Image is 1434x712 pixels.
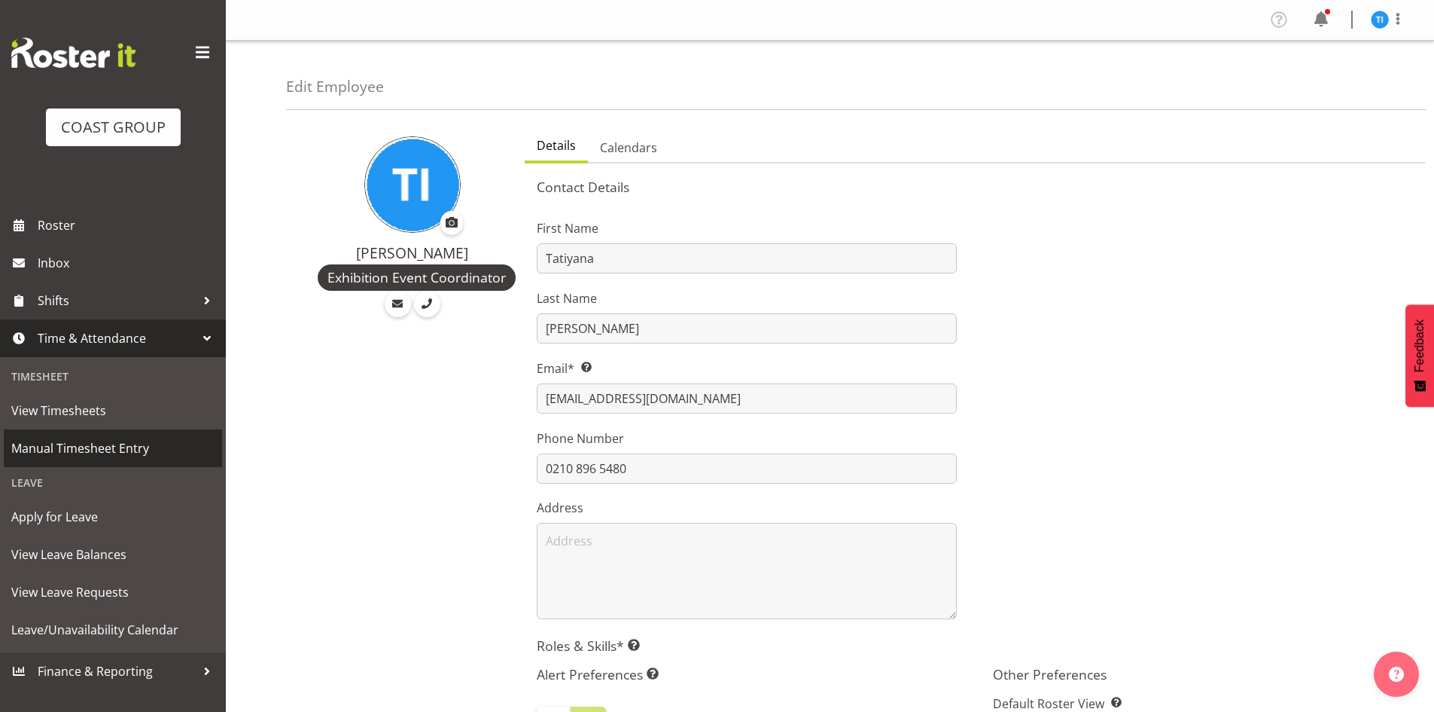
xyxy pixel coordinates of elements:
h4: Edit Employee [286,78,384,95]
img: Rosterit website logo [11,38,135,68]
span: Inbox [38,252,218,274]
img: tatiyana-isaac10120.jpg [1371,11,1389,29]
span: Time & Attendance [38,327,196,350]
a: View Leave Balances [4,536,222,573]
label: Phone Number [537,429,957,448]
img: tatiyana-isaac10120.jpg [364,136,461,233]
a: Manual Timesheet Entry [4,429,222,467]
div: COAST GROUP [61,116,166,139]
input: Last Name [537,313,957,344]
h4: [PERSON_NAME] [318,245,507,261]
input: Phone Number [537,454,957,484]
span: View Timesheets [11,399,215,422]
label: Email* [537,359,957,377]
button: Feedback - Show survey [1405,304,1434,407]
img: help-xxl-2.png [1389,667,1404,682]
a: View Leave Requests [4,573,222,611]
label: First Name [537,219,957,237]
span: View Leave Balances [11,543,215,566]
a: Apply for Leave [4,498,222,536]
span: Manual Timesheet Entry [11,437,215,460]
label: Last Name [537,289,957,307]
h5: Contact Details [537,179,1413,195]
span: Shifts [38,289,196,312]
h5: Alert Preferences [537,666,957,683]
h5: Other Preferences [993,666,1413,683]
div: Timesheet [4,361,222,392]
label: Address [537,499,957,517]
a: Leave/Unavailability Calendar [4,611,222,649]
div: Leave [4,467,222,498]
span: Details [537,136,576,154]
input: First Name [537,243,957,273]
h5: Roles & Skills* [537,637,1413,654]
a: View Timesheets [4,392,222,429]
span: View Leave Requests [11,581,215,604]
span: Leave/Unavailability Calendar [11,619,215,641]
input: Email Address [537,384,957,414]
a: Email Employee [385,291,411,317]
a: Call Employee [414,291,440,317]
span: Apply for Leave [11,506,215,528]
span: Exhibition Event Coordinator [327,267,506,287]
span: Finance & Reporting [38,660,196,683]
span: Calendars [600,139,657,157]
span: Feedback [1413,319,1426,372]
span: Roster [38,214,218,237]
